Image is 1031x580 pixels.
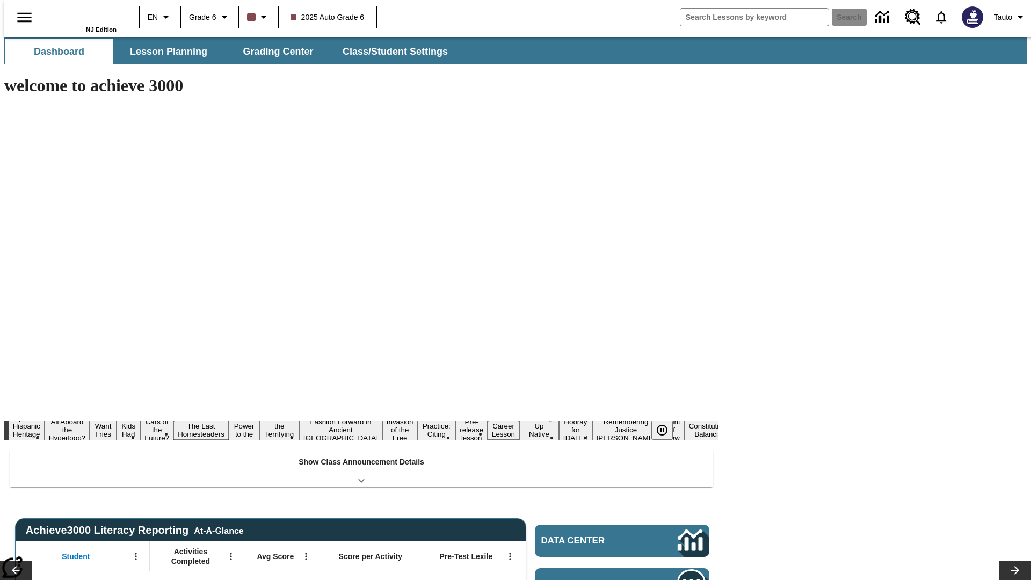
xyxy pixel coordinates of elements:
button: Open Menu [128,548,144,564]
button: Class/Student Settings [334,39,456,64]
h1: welcome to achieve 3000 [4,76,718,96]
button: Open side menu [9,2,40,33]
div: At-A-Glance [194,524,243,536]
button: Lesson Planning [115,39,222,64]
span: Data Center [541,535,642,546]
button: Slide 9 Fashion Forward in Ancient Rome [299,416,382,444]
span: Class/Student Settings [343,46,448,58]
button: Language: EN, Select a language [143,8,177,27]
span: Grade 6 [189,12,216,23]
button: Slide 12 Pre-release lesson [455,416,488,444]
button: Pause [651,421,673,440]
span: NJ Edition [86,26,117,33]
input: search field [680,9,829,26]
button: Grading Center [224,39,332,64]
p: Show Class Announcement Details [299,456,424,468]
span: Activities Completed [155,547,226,566]
button: Slide 1 ¡Viva Hispanic Heritage Month! [9,412,45,448]
button: Slide 16 Remembering Justice O'Connor [592,416,660,444]
a: Data Center [869,3,898,32]
div: SubNavbar [4,39,458,64]
a: Resource Center, Will open in new tab [898,3,927,32]
img: Avatar [962,6,983,28]
button: Slide 3 Do You Want Fries With That? [90,404,117,456]
span: Achieve3000 Literacy Reporting [26,524,244,536]
button: Slide 5 Cars of the Future? [140,416,173,444]
button: Slide 13 Career Lesson [488,421,519,440]
div: Pause [651,421,684,440]
span: Pre-Test Lexile [440,552,493,561]
span: 2025 Auto Grade 6 [291,12,365,23]
button: Slide 14 Cooking Up Native Traditions [519,412,559,448]
button: Grade: Grade 6, Select a grade [185,8,235,27]
a: Notifications [927,3,955,31]
span: Score per Activity [339,552,403,561]
button: Slide 2 All Aboard the Hyperloop? [45,416,90,444]
button: Slide 15 Hooray for Constitution Day! [559,416,592,444]
button: Open Menu [502,548,518,564]
button: Slide 18 The Constitution's Balancing Act [685,412,736,448]
span: Avg Score [257,552,294,561]
span: Student [62,552,90,561]
span: Lesson Planning [130,46,207,58]
button: Dashboard [5,39,113,64]
span: Grading Center [243,46,313,58]
button: Open Menu [298,548,314,564]
span: Dashboard [34,46,84,58]
button: Slide 6 The Last Homesteaders [173,421,229,440]
button: Profile/Settings [990,8,1031,27]
button: Slide 4 Dirty Jobs Kids Had To Do [117,404,140,456]
button: Slide 11 Mixed Practice: Citing Evidence [417,412,455,448]
button: Slide 8 Attack of the Terrifying Tomatoes [259,412,299,448]
button: Lesson carousel, Next [999,561,1031,580]
button: Slide 7 Solar Power to the People [229,412,260,448]
button: Select a new avatar [955,3,990,31]
span: EN [148,12,158,23]
a: Home [47,5,117,26]
div: SubNavbar [4,37,1027,64]
button: Open Menu [223,548,239,564]
div: Home [47,4,117,33]
button: Slide 10 The Invasion of the Free CD [382,408,418,452]
div: Show Class Announcement Details [10,450,713,487]
button: Class color is dark brown. Change class color [243,8,274,27]
a: Data Center [535,525,709,557]
span: Tauto [994,12,1012,23]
